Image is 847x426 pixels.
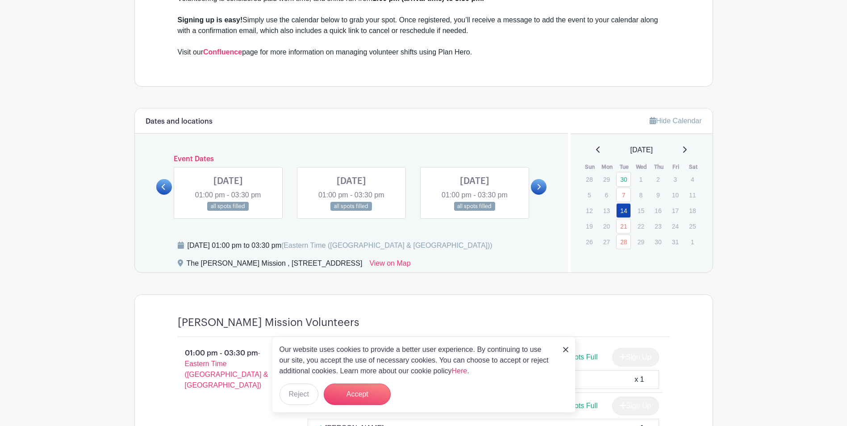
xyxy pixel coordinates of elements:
h6: Event Dates [172,155,531,163]
span: - Eastern Time ([GEOGRAPHIC_DATA] & [GEOGRAPHIC_DATA]) [185,349,268,389]
p: 24 [668,219,683,233]
p: 31 [668,235,683,249]
span: Spots Full [566,402,597,409]
p: 27 [599,235,614,249]
span: Spots Full [566,353,597,361]
p: 20 [599,219,614,233]
p: 6 [599,188,614,202]
p: 17 [668,204,683,217]
a: 7 [616,188,631,202]
p: 13 [599,204,614,217]
p: 16 [651,204,665,217]
p: 30 [651,235,665,249]
p: 5 [582,188,597,202]
a: Confluence [203,48,242,56]
p: 15 [634,204,648,217]
th: Wed [633,163,651,171]
p: 23 [651,219,665,233]
p: 1 [685,235,700,249]
p: 19 [582,219,597,233]
div: The [PERSON_NAME] Mission , [STREET_ADDRESS] [187,258,363,272]
p: 22 [634,219,648,233]
a: Hide Calendar [650,117,701,125]
p: 4 [685,172,700,186]
th: Sun [581,163,599,171]
span: (Eastern Time ([GEOGRAPHIC_DATA] & [GEOGRAPHIC_DATA])) [281,242,492,249]
th: Fri [668,163,685,171]
div: [DATE] 01:00 pm to 03:30 pm [188,240,492,251]
div: x 1 [634,374,644,385]
a: 14 [616,203,631,218]
th: Tue [616,163,633,171]
a: 30 [616,172,631,187]
th: Thu [650,163,668,171]
p: 01:00 pm - 03:30 pm [163,344,294,394]
p: 28 [582,172,597,186]
a: 21 [616,219,631,234]
th: Sat [684,163,702,171]
p: 25 [685,219,700,233]
p: 2 [651,172,665,186]
p: 3 [668,172,683,186]
a: 28 [616,234,631,249]
span: [DATE] [630,145,653,155]
p: 18 [685,204,700,217]
p: 11 [685,188,700,202]
h6: Dates and locations [146,117,213,126]
p: 9 [651,188,665,202]
img: close_button-5f87c8562297e5c2d7936805f587ecaba9071eb48480494691a3f1689db116b3.svg [563,347,568,352]
p: 10 [668,188,683,202]
a: View on Map [369,258,410,272]
a: Here [452,367,467,375]
p: 1 [634,172,648,186]
th: Mon [599,163,616,171]
button: Accept [324,384,391,405]
p: 12 [582,204,597,217]
h4: [PERSON_NAME] Mission Volunteers [178,316,359,329]
p: Our website uses cookies to provide a better user experience. By continuing to use our site, you ... [280,344,554,376]
p: 26 [582,235,597,249]
p: 29 [634,235,648,249]
button: Reject [280,384,318,405]
p: 29 [599,172,614,186]
p: 8 [634,188,648,202]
